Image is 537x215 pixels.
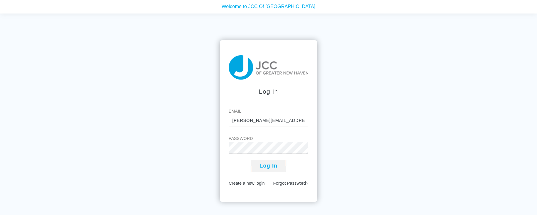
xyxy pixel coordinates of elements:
[229,181,265,186] a: Create a new login
[273,181,308,186] a: Forgot Password?
[229,114,308,126] input: johnny@email.com
[5,1,532,9] p: Welcome to JCC Of [GEOGRAPHIC_DATA]
[229,87,308,96] div: Log In
[229,135,308,142] label: Password
[229,55,308,80] img: taiji-logo.png
[229,108,308,114] label: Email
[251,160,287,172] button: Log In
